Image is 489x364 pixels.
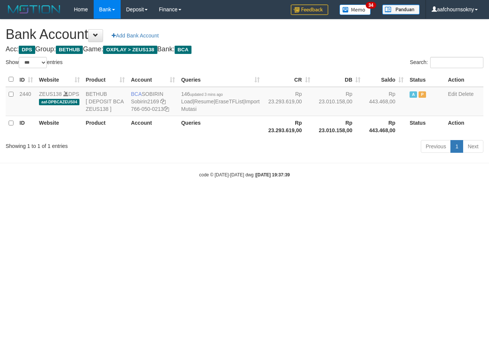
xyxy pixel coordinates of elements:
[128,116,178,137] th: Account
[6,4,63,15] img: MOTION_logo.png
[419,91,426,98] span: Paused
[445,116,483,137] th: Action
[363,116,407,137] th: Rp 443.468,00
[421,140,451,153] a: Previous
[6,46,483,53] h4: Acc: Group: Game: Bank:
[19,46,35,54] span: DPS
[263,72,313,87] th: CR: activate to sort column ascending
[256,172,290,178] strong: [DATE] 19:37:39
[445,72,483,87] th: Action
[16,116,36,137] th: ID
[313,116,364,137] th: Rp 23.010.158,00
[366,2,376,9] span: 34
[103,46,157,54] span: OXPLAY > ZEUS138
[175,46,191,54] span: BCA
[430,57,483,68] input: Search:
[83,87,128,116] td: BETHUB [ DEPOSIT BCA ZEUS138 ]
[215,98,243,104] a: EraseTFList
[178,116,262,137] th: Queries
[178,72,262,87] th: Queries: activate to sort column ascending
[363,72,407,87] th: Saldo: activate to sort column ascending
[83,116,128,137] th: Product
[463,140,483,153] a: Next
[199,172,290,178] small: code © [DATE]-[DATE] dwg |
[181,98,259,112] a: Import Mutasi
[450,140,463,153] a: 1
[128,87,178,116] td: SOBIRIN 766-050-0213
[16,87,36,116] td: 2440
[448,91,457,97] a: Edit
[291,4,328,15] img: Feedback.jpg
[263,116,313,137] th: Rp 23.293.619,00
[39,99,79,105] span: aaf-DPBCAZEUS04
[363,87,407,116] td: Rp 443.468,00
[194,98,214,104] a: Resume
[181,98,193,104] a: Load
[107,29,163,42] a: Add Bank Account
[36,87,83,116] td: DPS
[19,57,47,68] select: Showentries
[407,72,445,87] th: Status
[382,4,420,15] img: panduan.png
[6,27,483,42] h1: Bank Account
[6,139,198,150] div: Showing 1 to 1 of 1 entries
[36,116,83,137] th: Website
[181,91,223,97] span: 146
[190,92,223,97] span: updated 3 mins ago
[36,72,83,87] th: Website: activate to sort column ascending
[131,91,142,97] span: BCA
[181,91,259,112] span: | | |
[131,98,159,104] a: Sobirin2169
[313,87,364,116] td: Rp 23.010.158,00
[56,46,83,54] span: BETHUB
[164,106,169,112] a: Copy 7660500213 to clipboard
[263,87,313,116] td: Rp 23.293.619,00
[339,4,371,15] img: Button%20Memo.svg
[160,98,166,104] a: Copy Sobirin2169 to clipboard
[458,91,473,97] a: Delete
[410,57,483,68] label: Search:
[16,72,36,87] th: ID: activate to sort column ascending
[313,72,364,87] th: DB: activate to sort column ascending
[128,72,178,87] th: Account: activate to sort column ascending
[39,91,62,97] a: ZEUS138
[407,116,445,137] th: Status
[410,91,417,98] span: Active
[83,72,128,87] th: Product: activate to sort column ascending
[6,57,63,68] label: Show entries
